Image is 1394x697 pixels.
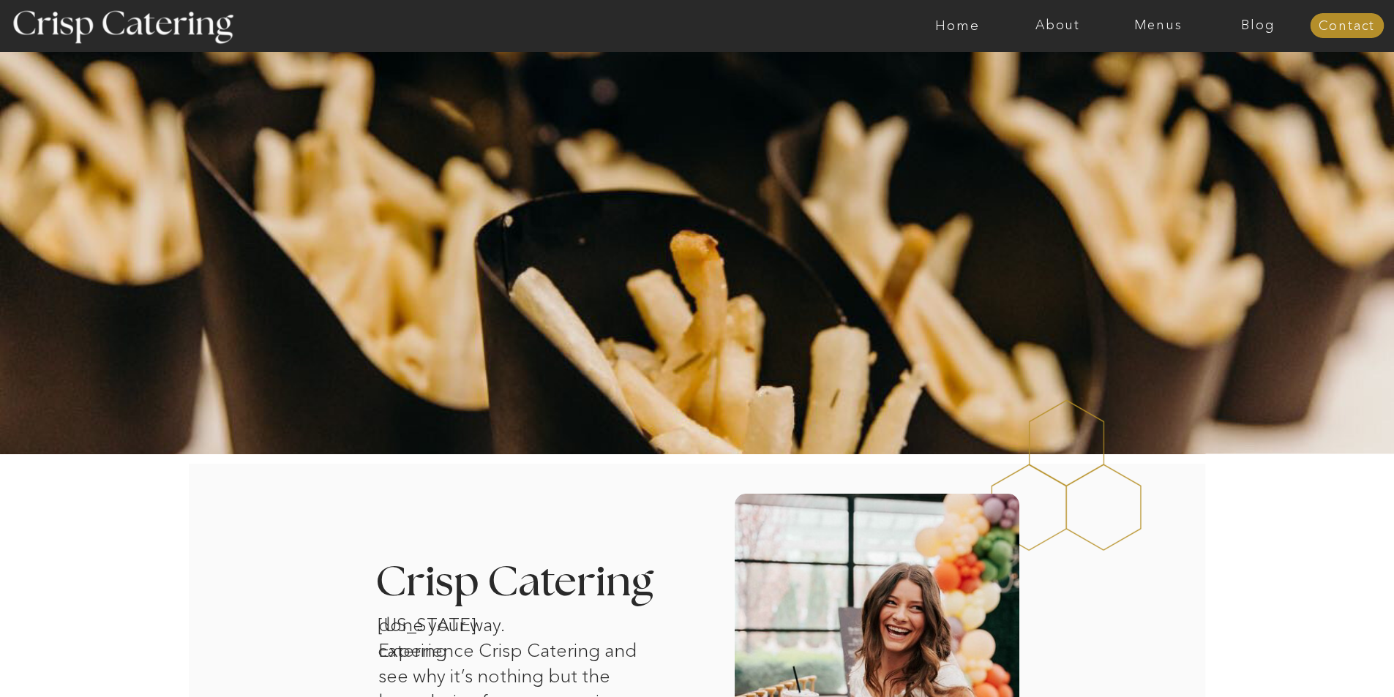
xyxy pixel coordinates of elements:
[1208,18,1308,33] a: Blog
[1310,19,1384,34] a: Contact
[1008,18,1108,33] a: About
[1108,18,1208,33] a: Menus
[907,18,1008,33] a: Home
[378,612,530,631] h1: [US_STATE] catering
[375,562,691,605] h3: Crisp Catering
